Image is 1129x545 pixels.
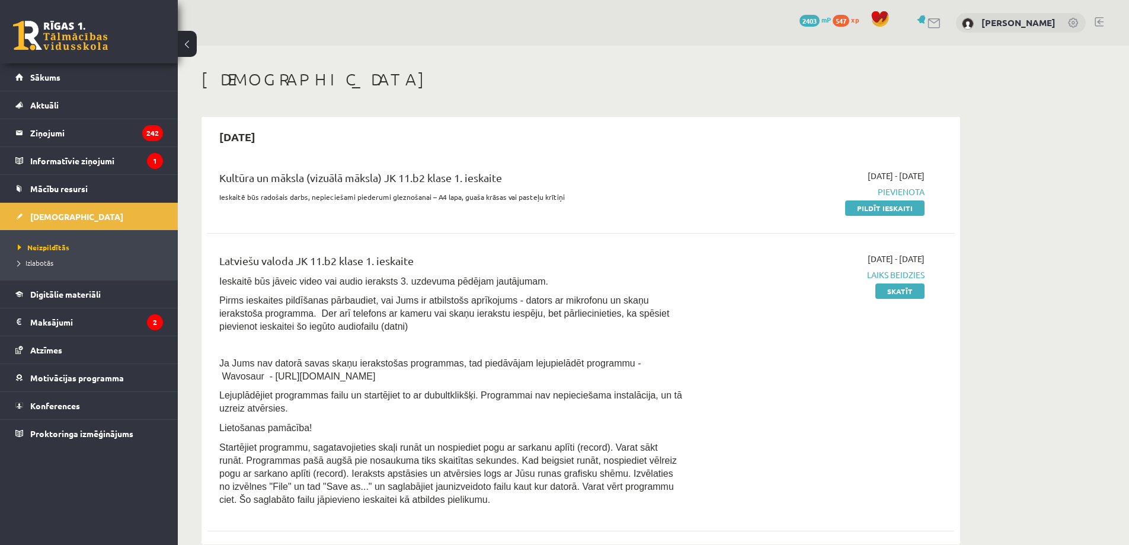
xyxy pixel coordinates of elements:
a: Mācību resursi [15,175,163,202]
div: Kultūra un māksla (vizuālā māksla) JK 11.b2 klase 1. ieskaite [219,170,683,192]
span: Ja Jums nav datorā savas skaņu ierakstošas programmas, tad piedāvājam lejupielādēt programmu - Wa... [219,358,641,381]
span: Digitālie materiāli [30,289,101,299]
span: Lietošanas pamācība! [219,423,312,433]
a: Proktoringa izmēģinājums [15,420,163,447]
span: 2403 [799,15,820,27]
a: Rīgas 1. Tālmācības vidusskola [13,21,108,50]
i: 2 [147,314,163,330]
span: Sākums [30,72,60,82]
span: Motivācijas programma [30,372,124,383]
legend: Maksājumi [30,308,163,336]
a: Skatīt [875,283,925,299]
span: Neizpildītās [18,243,69,252]
span: 547 [833,15,849,27]
img: Daņila Ņikitins [962,18,974,30]
a: Neizpildītās [18,242,166,253]
span: [DEMOGRAPHIC_DATA] [30,211,123,222]
a: [DEMOGRAPHIC_DATA] [15,203,163,230]
a: Digitālie materiāli [15,281,163,308]
span: Ieskaitē būs jāveic video vai audio ieraksts 3. uzdevuma pēdējam jautājumam. [219,276,548,286]
a: [PERSON_NAME] [981,17,1056,28]
span: Proktoringa izmēģinājums [30,428,133,439]
h1: [DEMOGRAPHIC_DATA] [202,69,960,90]
a: Pildīt ieskaiti [845,200,925,216]
span: [DATE] - [DATE] [868,253,925,265]
a: Atzīmes [15,336,163,364]
div: Latviešu valoda JK 11.b2 klase 1. ieskaite [219,253,683,275]
span: Mācību resursi [30,183,88,194]
a: Konferences [15,392,163,419]
a: Ziņojumi242 [15,119,163,146]
span: Pirms ieskaites pildīšanas pārbaudiet, vai Jums ir atbilstošs aprīkojums - dators ar mikrofonu un... [219,295,669,332]
span: Atzīmes [30,345,62,355]
i: 1 [147,153,163,169]
a: 547 xp [833,15,865,24]
a: Izlabotās [18,257,166,268]
span: Startējiet programmu, sagatavojieties skaļi runāt un nospiediet pogu ar sarkanu aplīti (record). ... [219,442,677,505]
a: Maksājumi2 [15,308,163,336]
h2: [DATE] [207,123,267,151]
a: 2403 mP [799,15,831,24]
span: Laiks beidzies [701,269,925,281]
span: mP [821,15,831,24]
span: Lejuplādējiet programmas failu un startējiet to ar dubultklikšķi. Programmai nav nepieciešama ins... [219,390,682,413]
legend: Informatīvie ziņojumi [30,147,163,174]
p: Ieskaitē būs radošais darbs, nepieciešami piederumi gleznošanai – A4 lapa, guaša krāsas vai paste... [219,192,683,202]
a: Aktuāli [15,91,163,119]
span: Konferences [30,400,80,411]
span: Izlabotās [18,258,53,267]
span: Aktuāli [30,100,59,110]
span: [DATE] - [DATE] [868,170,925,182]
a: Sākums [15,63,163,91]
span: xp [851,15,859,24]
legend: Ziņojumi [30,119,163,146]
a: Informatīvie ziņojumi1 [15,147,163,174]
span: Pievienota [701,186,925,198]
i: 242 [142,125,163,141]
a: Motivācijas programma [15,364,163,391]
